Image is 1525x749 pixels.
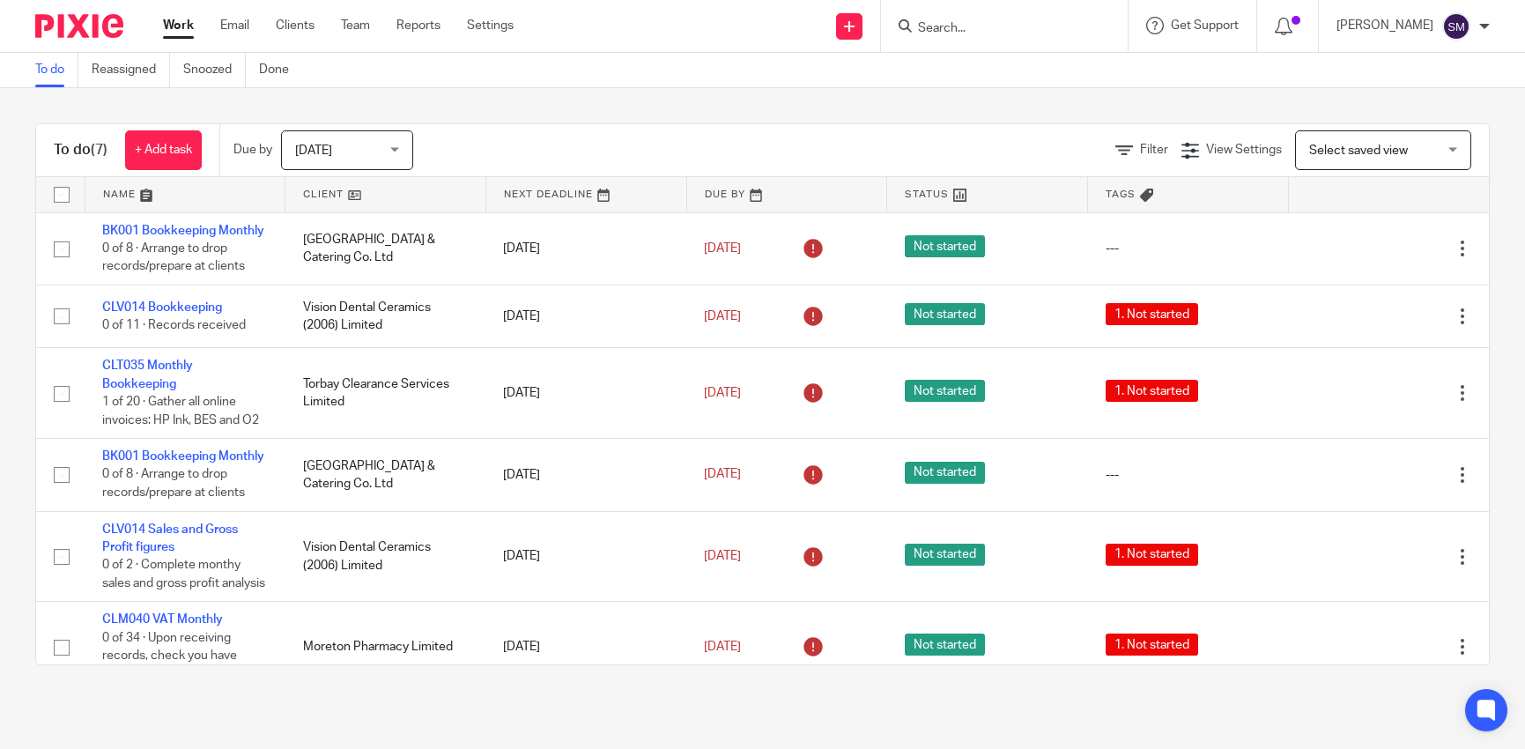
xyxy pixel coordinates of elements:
[704,242,741,255] span: [DATE]
[259,53,302,87] a: Done
[1106,303,1198,325] span: 1. Not started
[485,602,686,693] td: [DATE]
[1206,144,1282,156] span: View Settings
[102,319,246,331] span: 0 of 11 · Records received
[54,141,107,159] h1: To do
[102,613,223,626] a: CLM040 VAT Monthly
[916,21,1075,37] input: Search
[285,212,486,285] td: [GEOGRAPHIC_DATA] & Catering Co. Ltd
[285,511,486,602] td: Vision Dental Ceramics (2006) Limited
[35,14,123,38] img: Pixie
[905,544,985,566] span: Not started
[102,469,245,500] span: 0 of 8 · Arrange to drop records/prepare at clients
[102,560,265,590] span: 0 of 2 · Complete monthy sales and gross profit analysis
[704,469,741,481] span: [DATE]
[285,348,486,439] td: Torbay Clearance Services Limited
[396,17,440,34] a: Reports
[905,634,985,656] span: Not started
[905,380,985,402] span: Not started
[341,17,370,34] a: Team
[102,225,264,237] a: BK001 Bookkeeping Monthly
[485,212,686,285] td: [DATE]
[102,632,237,680] span: 0 of 34 · Upon receiving records, check you have received the following:
[704,310,741,323] span: [DATE]
[485,511,686,602] td: [DATE]
[1106,544,1198,566] span: 1. Not started
[285,602,486,693] td: Moreton Pharmacy Limited
[285,285,486,347] td: Vision Dental Ceramics (2006) Limited
[102,396,259,426] span: 1 of 20 · Gather all online invoices: HP Ink, BES and O2
[467,17,514,34] a: Settings
[905,303,985,325] span: Not started
[1106,380,1198,402] span: 1. Not started
[1171,19,1239,32] span: Get Support
[125,130,202,170] a: + Add task
[1106,466,1271,484] div: ---
[285,439,486,511] td: [GEOGRAPHIC_DATA] & Catering Co. Ltd
[1140,144,1168,156] span: Filter
[485,348,686,439] td: [DATE]
[1442,12,1470,41] img: svg%3E
[485,439,686,511] td: [DATE]
[1336,17,1433,34] p: [PERSON_NAME]
[92,53,170,87] a: Reassigned
[1106,634,1198,656] span: 1. Not started
[485,285,686,347] td: [DATE]
[1106,240,1271,257] div: ---
[220,17,249,34] a: Email
[102,242,245,273] span: 0 of 8 · Arrange to drop records/prepare at clients
[905,462,985,484] span: Not started
[1106,189,1136,199] span: Tags
[276,17,315,34] a: Clients
[704,550,741,562] span: [DATE]
[102,360,193,389] a: CLT035 Monthly Bookkeeping
[1309,145,1408,157] span: Select saved view
[102,301,222,314] a: CLV014 Bookkeeping
[704,641,741,653] span: [DATE]
[163,17,194,34] a: Work
[91,143,107,157] span: (7)
[704,387,741,399] span: [DATE]
[102,523,238,553] a: CLV014 Sales and Gross Profit figures
[102,450,264,463] a: BK001 Bookkeeping Monthly
[295,145,332,157] span: [DATE]
[183,53,246,87] a: Snoozed
[35,53,78,87] a: To do
[233,141,272,159] p: Due by
[905,235,985,257] span: Not started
